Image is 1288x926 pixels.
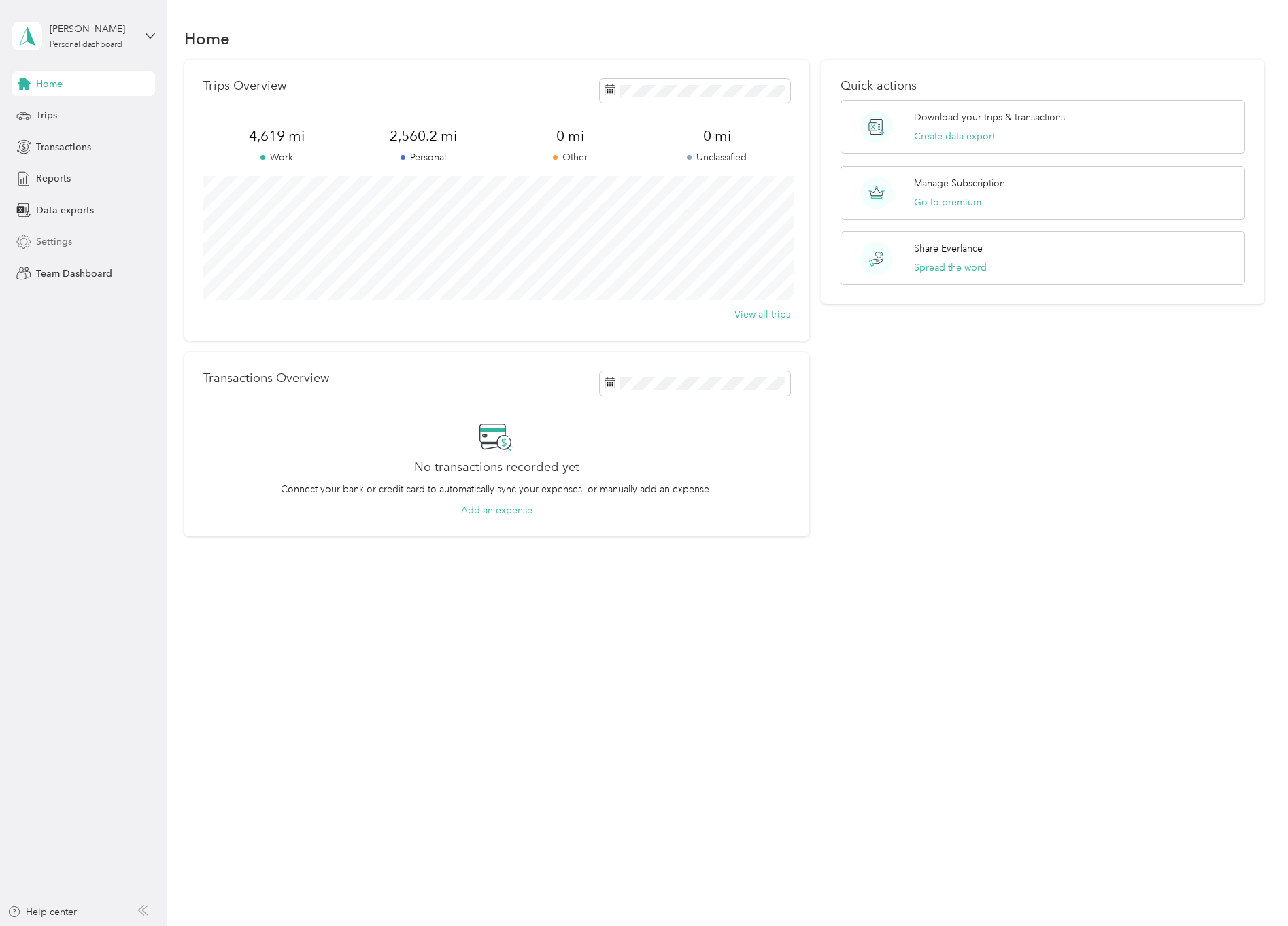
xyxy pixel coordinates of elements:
[7,905,77,919] button: Help center
[36,267,112,281] span: Team Dashboard
[841,79,1246,93] p: Quick actions
[496,126,643,145] span: 0 mi
[36,108,57,122] span: Trips
[36,77,63,91] span: Home
[914,241,983,256] p: Share Everlance
[350,126,497,145] span: 2,560.2 mi
[1212,850,1288,926] iframe: Everlance-gr Chat Button Frame
[914,110,1065,124] p: Download your trips & transactions
[50,41,122,49] div: Personal dashboard
[496,150,643,165] p: Other
[643,126,790,145] span: 0 mi
[281,482,712,496] p: Connect your bank or credit card to automatically sync your expenses, or manually add an expense.
[184,31,230,46] h1: Home
[203,150,350,165] p: Work
[914,260,987,275] button: Spread the word
[643,150,790,165] p: Unclassified
[914,129,995,143] button: Create data export
[914,176,1005,190] p: Manage Subscription
[50,22,135,36] div: [PERSON_NAME]
[36,203,94,218] span: Data exports
[36,140,91,154] span: Transactions
[350,150,497,165] p: Personal
[914,195,981,209] button: Go to premium
[36,171,71,186] span: Reports
[734,307,790,322] button: View all trips
[203,126,350,145] span: 4,619 mi
[414,460,579,475] h2: No transactions recorded yet
[203,79,286,93] p: Trips Overview
[36,235,72,249] span: Settings
[461,503,532,517] button: Add an expense
[203,371,329,385] p: Transactions Overview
